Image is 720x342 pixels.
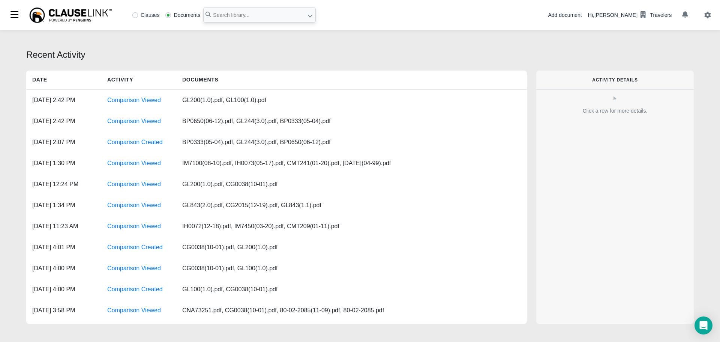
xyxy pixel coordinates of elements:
h5: Activity [101,71,176,89]
h5: Date [26,71,101,89]
a: Comparison Viewed [107,160,161,166]
img: ClauseLink [28,7,113,24]
a: Comparison Viewed [107,307,161,313]
div: [DATE] 11:23 AM [26,216,101,237]
div: CG0038(10-01).pdf, GL100(1.0).pdf [176,258,326,279]
a: Comparison Created [107,139,163,145]
div: [DATE] 2:42 PM [26,90,101,111]
div: [DATE] 3:58 PM [26,300,101,321]
a: Comparison Viewed [107,97,161,103]
div: GL200(1.0).pdf, GL100(1.0).pdf [176,90,326,111]
div: [DATE] 2:07 PM [26,132,101,153]
div: [DATE] 2:42 PM [26,111,101,132]
div: Open Intercom Messenger [694,316,712,334]
div: Add document [548,11,582,19]
div: BP0650(06-12).pdf, GL244(3.0).pdf, BP0333(05-04).pdf [176,111,337,132]
h5: Documents [176,71,326,89]
div: [DATE] 1:30 PM [26,153,101,174]
div: Travelers [650,11,672,19]
div: GL200(1.0).pdf, CG0038(10-01).pdf [176,174,326,195]
div: IH0072(12-18).pdf, IM7450(03-20).pdf, CMT209(01-11).pdf [176,216,345,237]
div: BP0333(05-04).pdf, GL244(3.0).pdf, BP0650(06-12).pdf [176,132,337,153]
a: Comparison Created [107,244,163,250]
div: [DATE] 4:00 PM [26,258,101,279]
div: [DATE] 4:00 PM [26,279,101,300]
label: Documents [165,12,200,18]
div: GL843(2.0).pdf, CG2015(12-19).pdf, GL843(1.1).pdf [176,195,327,216]
div: Recent Activity [26,48,694,62]
a: Comparison Viewed [107,118,161,124]
div: Click a row for more details. [542,107,688,115]
div: CG0038(10-01).pdf, GL200(1.0).pdf [176,237,326,258]
div: CNA73251.pdf, CG0038(10-01).pdf, 80-02-2085.pdf, 80-02-2085(11-09).pdf [176,321,390,342]
div: [DATE] 1:34 PM [26,195,101,216]
div: [DATE] 12:24 PM [26,174,101,195]
a: Comparison Viewed [107,181,161,187]
a: Comparison Viewed [107,223,161,229]
h6: Activity Details [548,77,682,83]
label: Clauses [132,12,160,18]
a: Comparison Created [107,286,163,292]
div: IM7100(08-10).pdf, IH0073(05-17).pdf, CMT241(01-20).pdf, [DATE](04-99).pdf [176,153,397,174]
div: [DATE] 4:01 PM [26,237,101,258]
div: GL100(1.0).pdf, CG0038(10-01).pdf [176,279,326,300]
input: Search library... [203,8,316,23]
div: [DATE] 3:57 PM [26,321,101,342]
div: CNA73251.pdf, CG0038(10-01).pdf, 80-02-2085(11-09).pdf, 80-02-2085.pdf [176,300,390,321]
div: Hi, [PERSON_NAME] [588,9,672,21]
a: Comparison Viewed [107,202,161,208]
a: Comparison Viewed [107,265,161,271]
